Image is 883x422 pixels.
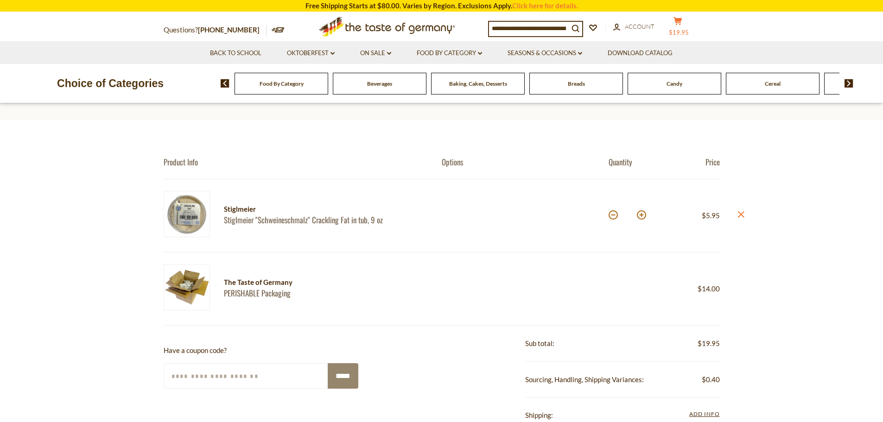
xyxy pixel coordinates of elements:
[442,157,609,167] div: Options
[367,80,392,87] a: Beverages
[164,264,210,310] img: PERISHABLE Packaging
[689,410,719,417] span: Add Info
[224,203,426,215] div: Stiglmeier
[198,25,260,34] a: [PHONE_NUMBER]
[845,79,853,88] img: next arrow
[613,22,654,32] a: Account
[698,338,720,349] span: $19.95
[260,80,304,87] a: Food By Category
[360,48,391,58] a: On Sale
[765,80,781,87] a: Cereal
[702,211,720,220] span: $5.95
[164,24,267,36] p: Questions?
[609,157,664,167] div: Quantity
[625,23,654,30] span: Account
[210,48,261,58] a: Back to School
[698,284,720,293] span: $14.00
[164,345,358,356] p: Have a coupon code?
[702,374,720,385] span: $0.40
[608,48,673,58] a: Download Catalog
[664,17,692,40] button: $19.95
[664,157,720,167] div: Price
[221,79,229,88] img: previous arrow
[568,80,585,87] a: Breads
[417,48,482,58] a: Food By Category
[224,215,426,225] a: Stiglmeier "Schweineschmalz" Crackling Fat in tub, 9 oz
[525,339,554,347] span: Sub total:
[667,80,682,87] a: Candy
[224,288,457,298] a: PERISHABLE Packaging
[525,411,553,419] span: Shipping:
[508,48,582,58] a: Seasons & Occasions
[164,191,210,237] img: Stiglmeier Crackling Fat
[287,48,335,58] a: Oktoberfest
[669,29,689,36] span: $19.95
[224,277,457,288] div: The Taste of Germany
[512,1,578,10] a: Click here for details.
[164,157,442,167] div: Product Info
[525,375,644,384] span: Sourcing, Handling, Shipping Variances:
[449,80,507,87] a: Baking, Cakes, Desserts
